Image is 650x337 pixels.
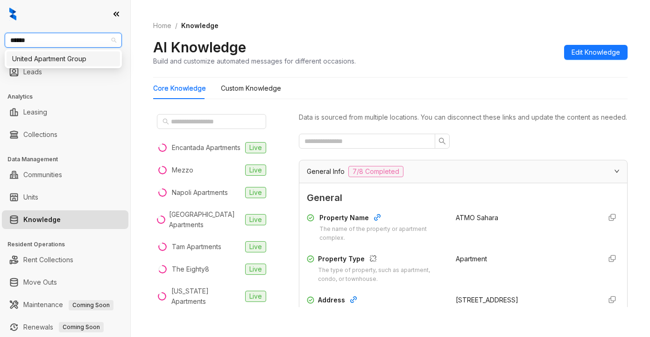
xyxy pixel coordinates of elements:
button: Edit Knowledge [564,45,628,60]
div: Tam Apartments [172,242,221,252]
h2: AI Knowledge [153,38,246,56]
span: Live [245,142,266,153]
li: Collections [2,125,128,144]
span: ATMO Sahara [456,214,498,222]
a: Knowledge [23,210,61,229]
span: 7/8 Completed [348,166,403,177]
li: Communities [2,165,128,184]
span: Edit Knowledge [572,47,620,57]
li: Units [2,188,128,207]
div: The name of the property or apartment complex. [319,225,445,243]
div: Address [318,295,445,307]
a: Communities [23,165,62,184]
span: Live [245,165,266,176]
div: Mezzo [172,165,193,175]
div: [STREET_ADDRESS] [456,295,593,305]
div: Encantada Apartments [172,143,240,153]
span: Live [245,241,266,252]
div: The physical address of the property, including city, state, and postal code. [318,307,445,325]
div: Data is sourced from multiple locations. You can disconnect these links and update the content as... [299,112,628,122]
a: Move Outs [23,273,57,292]
a: Rent Collections [23,251,73,269]
div: The Eighty8 [172,264,209,274]
div: The type of property, such as apartment, condo, or townhouse. [318,266,445,284]
h3: Data Management [7,155,130,164]
a: Leasing [23,103,47,122]
div: Napoli Apartments [172,187,228,198]
li: Leasing [2,103,128,122]
span: General Info [307,166,345,177]
span: Knowledge [181,22,219,29]
div: Property Type [318,254,445,266]
div: Custom Knowledge [221,83,281,93]
span: search [438,137,446,145]
div: General Info7/8 Completed [299,160,627,183]
span: Apartment [456,255,487,263]
span: Coming Soon [59,322,104,332]
a: Units [23,188,38,207]
span: Live [245,291,266,302]
h3: Analytics [7,93,130,101]
a: Collections [23,125,57,144]
div: Property Name [319,213,445,225]
div: Build and customize automated messages for different occasions. [153,56,356,66]
span: Live [245,264,266,275]
div: [GEOGRAPHIC_DATA] Apartments [169,209,241,230]
img: logo [9,7,16,21]
span: Coming Soon [69,300,113,310]
div: United Apartment Group [7,51,120,66]
li: Knowledge [2,210,128,229]
li: Renewals [2,318,128,337]
li: Maintenance [2,295,128,314]
a: Leads [23,63,42,81]
div: United Apartment Group [12,54,114,64]
a: Home [151,21,173,31]
li: Leads [2,63,128,81]
a: RenewalsComing Soon [23,318,104,337]
li: Rent Collections [2,251,128,269]
span: Live [245,214,266,225]
span: General [307,191,620,205]
span: search [162,118,169,125]
li: / [175,21,177,31]
h3: Resident Operations [7,240,130,249]
div: [US_STATE] Apartments [171,286,241,307]
div: Core Knowledge [153,83,206,93]
span: Live [245,187,266,198]
li: Move Outs [2,273,128,292]
span: expanded [614,168,620,174]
